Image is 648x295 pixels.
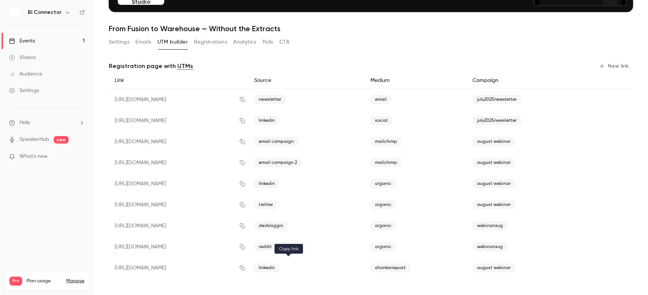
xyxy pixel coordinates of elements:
div: [URL][DOMAIN_NAME] [109,131,248,152]
button: New link [596,60,633,72]
span: july2025newsletter [472,95,521,104]
span: august webinar [472,179,515,188]
span: What's new [19,153,48,160]
div: Videos [9,54,36,61]
a: UTMs [177,62,193,71]
img: BI Connector [9,6,21,18]
div: [URL][DOMAIN_NAME] [109,89,248,110]
span: organic [370,221,396,230]
div: Source [248,72,365,89]
span: newsletter [254,95,286,104]
span: webinaraug [472,221,507,230]
span: Plan usage [27,278,62,284]
div: Settings [9,87,39,94]
div: [URL][DOMAIN_NAME] [109,236,248,257]
div: Link [109,72,248,89]
button: Polls [262,36,273,48]
span: shankarrepost [370,263,410,272]
span: mailchimp [370,158,402,167]
span: Help [19,119,30,127]
button: UTM builder [157,36,188,48]
span: email campaign 2 [254,158,301,167]
a: SpeakerHub [19,136,49,144]
button: Registrations [194,36,227,48]
p: Registration page with [109,62,193,71]
span: Pro [9,277,22,286]
div: [URL][DOMAIN_NAME] [109,152,248,173]
span: email campaign [254,137,298,146]
span: organic [370,179,396,188]
button: Analytics [233,36,256,48]
button: Emails [135,36,151,48]
li: help-dropdown-opener [9,119,85,127]
span: linkedin [254,263,279,272]
span: august webinar [472,263,515,272]
span: devbloggin [254,221,288,230]
div: Events [9,37,35,45]
span: july2025newsletter [472,116,521,125]
a: Manage [66,278,84,284]
span: mailchimp [370,137,402,146]
span: august webinar [472,137,515,146]
button: Settings [109,36,129,48]
div: [URL][DOMAIN_NAME] [109,194,248,215]
span: twitter [254,200,277,209]
div: [URL][DOMAIN_NAME] [109,215,248,236]
button: CTA [279,36,289,48]
div: [URL][DOMAIN_NAME] [109,257,248,278]
h1: From Fusion to Warehouse — Without the Extracts [109,24,633,33]
span: webinaraug [472,242,507,251]
div: Audience [9,70,42,78]
span: organic [370,242,396,251]
span: social [370,116,392,125]
div: Medium [364,72,466,89]
span: new [54,136,69,144]
span: linkedin [254,116,279,125]
span: reddit [254,242,276,251]
span: august webinar [472,200,515,209]
span: email [370,95,391,104]
span: august webinar [472,158,515,167]
span: organic [370,200,396,209]
h6: BI Connector [28,9,61,16]
div: Campaign [466,72,586,89]
div: [URL][DOMAIN_NAME] [109,173,248,194]
span: linkedin [254,179,279,188]
div: [URL][DOMAIN_NAME] [109,110,248,131]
